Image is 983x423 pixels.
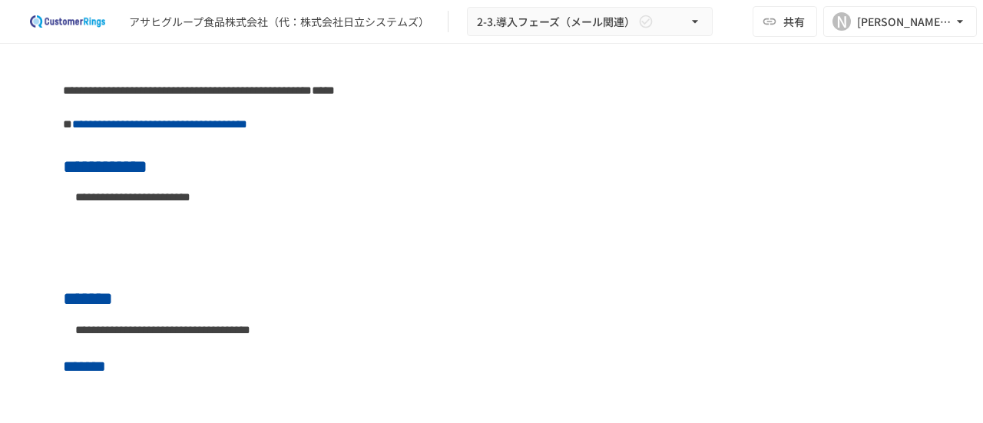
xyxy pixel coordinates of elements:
span: 2-3.導入フェーズ（メール関連） [477,12,635,31]
div: アサヒグループ食品株式会社（代：株式会社日立システムズ） [129,14,429,30]
button: 共有 [753,6,817,37]
button: N[PERSON_NAME][EMAIL_ADDRESS][DOMAIN_NAME] [823,6,977,37]
div: [PERSON_NAME][EMAIL_ADDRESS][DOMAIN_NAME] [857,12,952,31]
div: N [832,12,851,31]
img: 2eEvPB0nRDFhy0583kMjGN2Zv6C2P7ZKCFl8C3CzR0M [18,9,117,34]
span: 共有 [783,13,805,30]
button: 2-3.導入フェーズ（メール関連） [467,7,713,37]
